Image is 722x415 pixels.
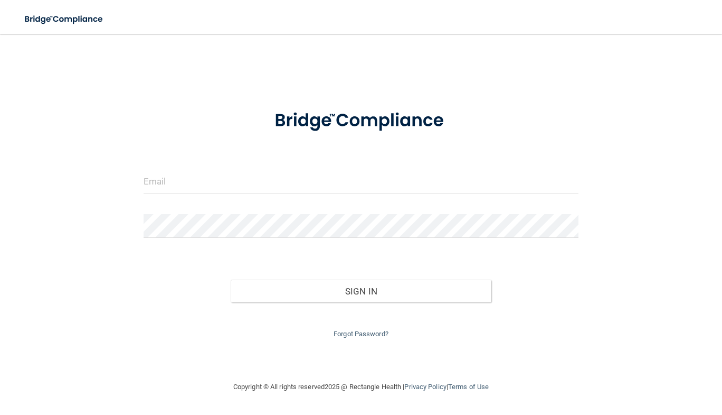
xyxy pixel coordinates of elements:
img: bridge_compliance_login_screen.278c3ca4.svg [256,97,465,144]
a: Forgot Password? [334,330,388,338]
img: bridge_compliance_login_screen.278c3ca4.svg [16,8,113,30]
a: Privacy Policy [404,383,446,391]
a: Terms of Use [448,383,489,391]
input: Email [144,170,578,193]
button: Sign In [231,280,492,303]
div: Copyright © All rights reserved 2025 @ Rectangle Health | | [168,370,554,404]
